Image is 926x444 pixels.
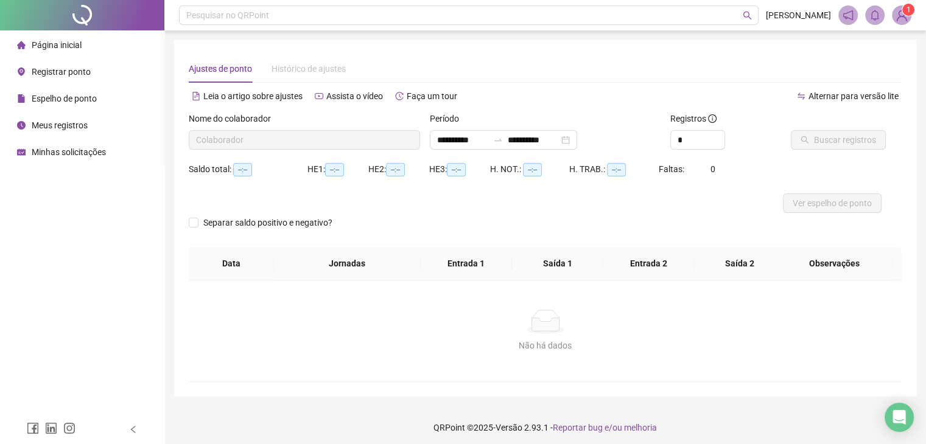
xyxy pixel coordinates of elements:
span: facebook [27,422,39,434]
span: Meus registros [32,120,88,130]
div: HE 1: [307,162,368,176]
label: Período [430,112,467,125]
button: Ver espelho de ponto [783,193,882,213]
span: swap [797,92,805,100]
span: info-circle [708,114,717,123]
label: Nome do colaborador [189,112,279,125]
span: to [493,135,503,145]
span: Página inicial [32,40,82,50]
div: H. TRAB.: [569,162,658,176]
span: Minhas solicitações [32,147,106,157]
span: --:-- [447,163,466,176]
th: Saída 2 [694,247,785,280]
span: Separar saldo positivo e negativo? [198,216,337,229]
span: Alternar para versão lite [808,91,899,101]
span: home [17,41,26,49]
span: swap-right [493,135,503,145]
span: Histórico de ajustes [272,64,346,74]
span: 0 [710,164,715,174]
span: Ajustes de ponto [189,64,252,74]
span: left [129,425,138,434]
span: bell [869,10,880,21]
span: Faltas: [659,164,686,174]
div: H. NOT.: [490,162,569,176]
span: [PERSON_NAME] [766,9,831,22]
span: --:-- [325,163,344,176]
span: Faça um tour [407,91,457,101]
span: file [17,94,26,103]
span: Versão [496,423,522,432]
span: file-text [192,92,200,100]
th: Saída 1 [512,247,603,280]
img: 86207 [893,6,911,24]
span: clock-circle [17,121,26,130]
span: schedule [17,148,26,156]
span: Espelho de ponto [32,94,97,103]
span: notification [843,10,854,21]
th: Entrada 2 [603,247,695,280]
span: linkedin [45,422,57,434]
span: youtube [315,92,323,100]
th: Entrada 1 [421,247,512,280]
span: --:-- [523,163,542,176]
span: --:-- [233,163,252,176]
div: HE 3: [429,162,490,176]
span: --:-- [386,163,405,176]
span: environment [17,68,26,76]
span: --:-- [607,163,626,176]
span: Registrar ponto [32,67,91,77]
span: Observações [787,257,883,270]
button: Buscar registros [791,130,886,150]
span: Registros [670,112,717,125]
span: 1 [907,5,911,14]
th: Observações [777,247,893,280]
span: Assista o vídeo [326,91,383,101]
sup: Atualize o seu contato no menu Meus Dados [902,4,914,16]
span: instagram [63,422,75,434]
div: Saldo total: [189,162,307,176]
th: Jornadas [274,247,421,280]
span: Reportar bug e/ou melhoria [553,423,657,432]
div: HE 2: [368,162,429,176]
span: search [743,11,752,20]
div: Não há dados [203,339,887,352]
span: Leia o artigo sobre ajustes [203,91,303,101]
span: history [395,92,404,100]
th: Data [189,247,274,280]
div: Open Intercom Messenger [885,403,914,432]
